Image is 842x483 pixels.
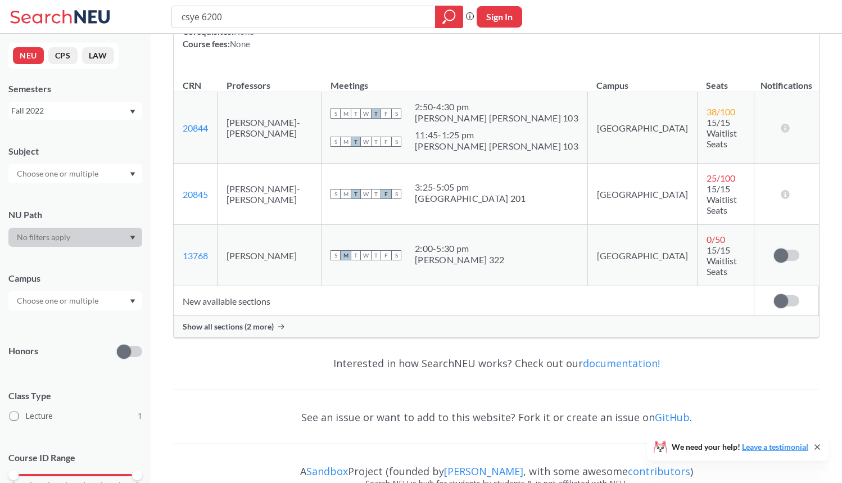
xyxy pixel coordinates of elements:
[173,347,820,380] div: Interested in how SearchNEU works? Check out our
[341,109,351,119] span: M
[351,189,361,199] span: T
[341,250,351,260] span: M
[672,443,808,451] span: We need your help!
[183,250,208,261] a: 13768
[10,409,142,423] label: Lecture
[371,109,381,119] span: T
[8,345,38,358] p: Honors
[707,183,737,215] span: 15/15 Waitlist Seats
[361,109,371,119] span: W
[8,390,142,402] span: Class Type
[361,137,371,147] span: W
[341,137,351,147] span: M
[174,316,819,337] div: Show all sections (2 more)
[628,464,690,478] a: contributors
[331,250,341,260] span: S
[331,189,341,199] span: S
[477,6,522,28] button: Sign In
[371,189,381,199] span: T
[8,452,142,464] p: Course ID Range
[230,39,250,49] span: None
[697,68,754,92] th: Seats
[415,193,526,204] div: [GEOGRAPHIC_DATA] 201
[655,410,690,424] a: GitHub
[183,79,201,92] div: CRN
[306,464,348,478] a: Sandbox
[8,102,142,120] div: Fall 2022Dropdown arrow
[138,410,142,422] span: 1
[8,228,142,247] div: Dropdown arrow
[13,47,44,64] button: NEU
[341,189,351,199] span: M
[11,294,106,308] input: Choose one or multiple
[218,225,322,286] td: [PERSON_NAME]
[707,245,737,277] span: 15/15 Waitlist Seats
[391,189,401,199] span: S
[415,112,578,124] div: [PERSON_NAME] [PERSON_NAME] 103
[371,250,381,260] span: T
[11,105,129,117] div: Fall 2022
[331,109,341,119] span: S
[8,291,142,310] div: Dropdown arrow
[371,137,381,147] span: T
[415,129,578,141] div: 11:45 - 1:25 pm
[587,92,697,164] td: [GEOGRAPHIC_DATA]
[351,109,361,119] span: T
[391,137,401,147] span: S
[8,145,142,157] div: Subject
[587,68,697,92] th: Campus
[381,189,391,199] span: F
[351,137,361,147] span: T
[391,250,401,260] span: S
[130,110,135,114] svg: Dropdown arrow
[218,92,322,164] td: [PERSON_NAME]-[PERSON_NAME]
[8,272,142,285] div: Campus
[180,7,427,26] input: Class, professor, course number, "phrase"
[130,236,135,240] svg: Dropdown arrow
[183,189,208,200] a: 20845
[361,250,371,260] span: W
[587,164,697,225] td: [GEOGRAPHIC_DATA]
[707,173,735,183] span: 25 / 100
[82,47,114,64] button: LAW
[130,299,135,304] svg: Dropdown arrow
[415,243,504,254] div: 2:00 - 5:30 pm
[218,68,322,92] th: Professors
[8,209,142,221] div: NU Path
[707,234,725,245] span: 0 / 50
[8,164,142,183] div: Dropdown arrow
[444,464,523,478] a: [PERSON_NAME]
[322,68,588,92] th: Meetings
[415,141,578,152] div: [PERSON_NAME] [PERSON_NAME] 103
[381,137,391,147] span: F
[361,189,371,199] span: W
[742,442,808,452] a: Leave a testimonial
[415,101,578,112] div: 2:50 - 4:30 pm
[381,109,391,119] span: F
[48,47,78,64] button: CPS
[183,123,208,133] a: 20844
[351,250,361,260] span: T
[173,401,820,434] div: See an issue or want to add to this website? Fork it or create an issue on .
[381,250,391,260] span: F
[173,455,820,477] div: A Project (founded by , with some awesome )
[11,167,106,180] input: Choose one or multiple
[435,6,463,28] div: magnifying glass
[391,109,401,119] span: S
[331,137,341,147] span: S
[8,83,142,95] div: Semesters
[415,254,504,265] div: [PERSON_NAME] 322
[174,286,754,316] td: New available sections
[707,117,737,149] span: 15/15 Waitlist Seats
[442,9,456,25] svg: magnifying glass
[754,68,819,92] th: Notifications
[587,225,697,286] td: [GEOGRAPHIC_DATA]
[583,356,660,370] a: documentation!
[707,106,735,117] span: 38 / 100
[130,172,135,177] svg: Dropdown arrow
[183,322,274,332] span: Show all sections (2 more)
[218,164,322,225] td: [PERSON_NAME]-[PERSON_NAME]
[415,182,526,193] div: 3:25 - 5:05 pm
